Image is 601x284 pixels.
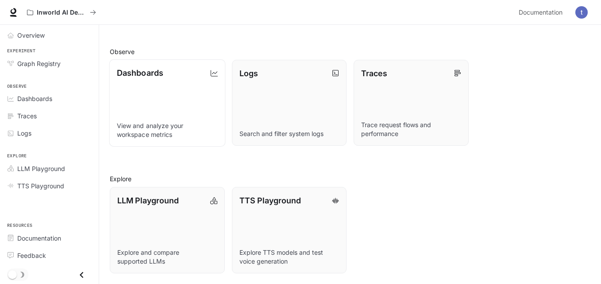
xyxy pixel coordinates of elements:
a: TTS Playground [4,178,95,194]
a: TTS PlaygroundExplore TTS models and test voice generation [232,187,347,273]
span: Overview [17,31,45,40]
span: Dashboards [17,94,52,103]
a: Documentation [515,4,569,21]
p: TTS Playground [239,195,301,206]
p: Trace request flows and performance [361,121,461,138]
span: LLM Playground [17,164,65,173]
span: Documentation [17,233,61,243]
p: Traces [361,67,387,79]
a: Feedback [4,248,95,263]
a: Documentation [4,230,95,246]
span: TTS Playground [17,181,64,191]
a: Logs [4,125,95,141]
a: Traces [4,108,95,124]
button: All workspaces [23,4,100,21]
p: Search and filter system logs [239,129,339,138]
span: Logs [17,128,31,138]
a: TracesTrace request flows and performance [354,60,469,146]
h2: Observe [110,47,590,56]
a: Graph Registry [4,56,95,71]
p: Explore TTS models and test voice generation [239,248,339,266]
span: Dark mode toggle [8,269,17,279]
a: LLM Playground [4,161,95,176]
p: Logs [239,67,258,79]
a: DashboardsView and analyze your workspace metrics [109,59,225,147]
p: Dashboards [117,67,163,79]
a: LogsSearch and filter system logs [232,60,347,146]
button: User avatar [573,4,590,21]
p: View and analyze your workspace metrics [117,121,218,139]
h2: Explore [110,174,590,183]
a: LLM PlaygroundExplore and compare supported LLMs [110,187,225,273]
a: Overview [4,27,95,43]
p: Explore and compare supported LLMs [117,248,217,266]
a: Dashboards [4,91,95,106]
img: User avatar [575,6,588,19]
span: Feedback [17,251,46,260]
p: Inworld AI Demos [37,9,86,16]
span: Graph Registry [17,59,61,68]
span: Traces [17,111,37,121]
p: LLM Playground [117,195,179,206]
button: Close drawer [72,266,92,284]
span: Documentation [519,7,562,18]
